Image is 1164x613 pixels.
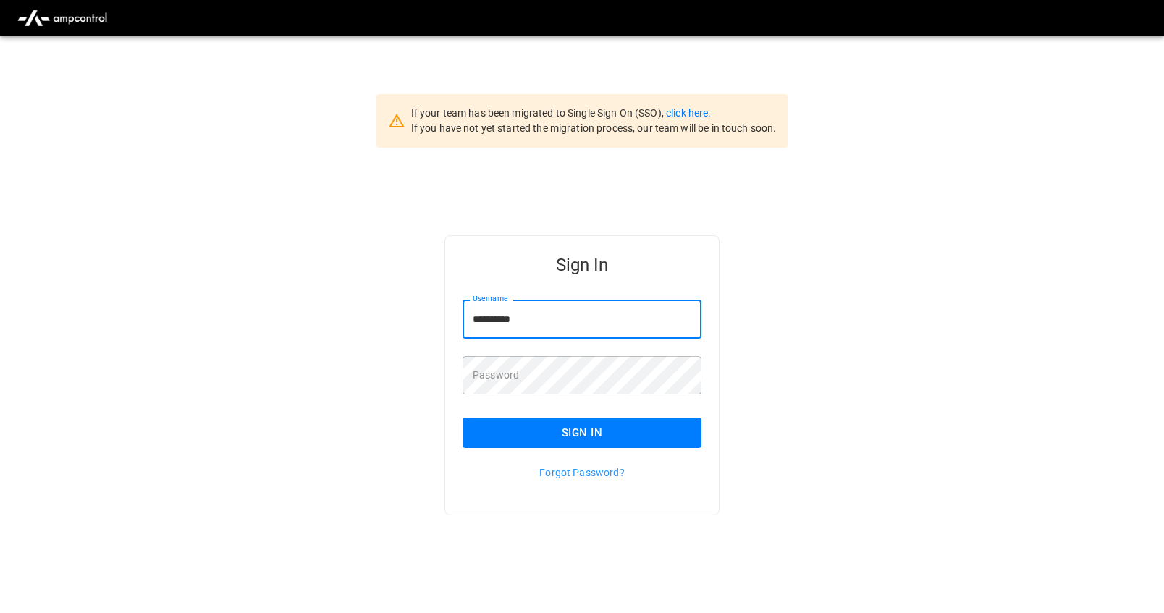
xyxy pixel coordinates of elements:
[666,107,711,119] a: click here.
[463,418,701,448] button: Sign In
[411,122,777,134] span: If you have not yet started the migration process, our team will be in touch soon.
[463,465,701,480] p: Forgot Password?
[463,253,701,276] h5: Sign In
[411,107,666,119] span: If your team has been migrated to Single Sign On (SSO),
[473,293,507,305] label: Username
[12,4,113,32] img: ampcontrol.io logo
